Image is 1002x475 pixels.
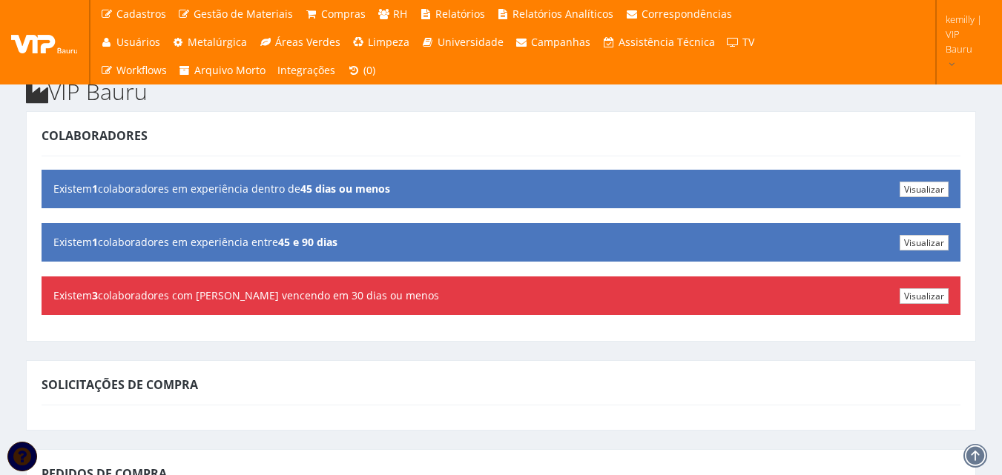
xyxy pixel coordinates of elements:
span: Correspondências [642,7,732,21]
span: Gestão de Materiais [194,7,293,21]
span: Arquivo Morto [194,63,266,77]
span: Colaboradores [42,127,148,144]
a: (0) [341,56,381,84]
div: Existem colaboradores em experiência entre [42,223,960,262]
b: 1 [92,182,98,196]
span: Usuários [116,35,160,49]
a: Limpeza [346,28,416,56]
b: 1 [92,235,98,249]
div: Existem colaboradores em experiência dentro de [42,170,960,208]
b: 45 e 90 dias [278,235,337,249]
a: Áreas Verdes [253,28,346,56]
h2: VIP Bauru [26,79,976,104]
div: Existem colaboradores com [PERSON_NAME] vencendo em 30 dias ou menos [42,276,960,315]
a: Metalúrgica [166,28,254,56]
span: (0) [363,63,375,77]
span: Áreas Verdes [275,35,340,49]
span: TV [742,35,754,49]
span: Workflows [116,63,167,77]
span: Solicitações de Compra [42,376,198,393]
span: Campanhas [531,35,590,49]
a: TV [721,28,761,56]
span: Assistência Técnica [619,35,715,49]
span: RH [393,7,407,21]
a: Universidade [415,28,510,56]
img: logo [11,31,78,53]
span: Universidade [438,35,504,49]
a: Arquivo Morto [173,56,272,84]
a: Assistência Técnica [596,28,721,56]
span: kemilly | VIP Bauru [946,12,983,56]
span: Metalúrgica [188,35,247,49]
span: Relatórios [435,7,485,21]
span: Relatórios Analíticos [512,7,613,21]
a: Workflows [94,56,173,84]
a: Campanhas [510,28,597,56]
b: 3 [92,288,98,302]
b: 45 dias ou menos [300,182,390,196]
a: Visualizar [900,182,949,197]
span: Compras [321,7,366,21]
a: Visualizar [900,288,949,304]
span: Cadastros [116,7,166,21]
span: Integrações [277,63,335,77]
a: Usuários [94,28,166,56]
a: Visualizar [900,235,949,250]
span: Limpeza [368,35,409,49]
a: Integrações [271,56,341,84]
